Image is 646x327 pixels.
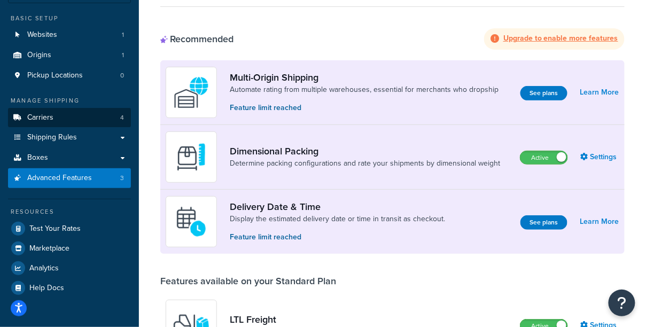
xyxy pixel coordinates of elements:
span: Advanced Features [27,174,92,183]
a: Analytics [8,259,131,278]
a: Origins1 [8,45,131,65]
div: Basic Setup [8,14,131,23]
li: Origins [8,45,131,65]
span: Pickup Locations [27,71,83,80]
button: See plans [520,215,567,230]
a: Delivery Date & Time [230,201,445,213]
span: Analytics [29,264,59,273]
span: Test Your Rates [29,224,81,233]
p: Feature limit reached [230,102,499,114]
span: 0 [120,71,124,80]
span: Shipping Rules [27,133,77,142]
a: LTL Freight [230,314,450,325]
li: Carriers [8,108,131,128]
a: Multi-Origin Shipping [230,72,499,83]
a: Pickup Locations0 [8,66,131,85]
a: Help Docs [8,278,131,298]
a: Boxes [8,148,131,168]
span: Origins [27,51,51,60]
a: Shipping Rules [8,128,131,147]
span: Help Docs [29,284,64,293]
span: Websites [27,30,57,40]
img: DTVBYsAAAAAASUVORK5CYII= [173,138,210,176]
span: 1 [122,30,124,40]
button: Open Resource Center [609,290,635,316]
span: Boxes [27,153,48,162]
a: Settings [581,150,619,165]
span: 1 [122,51,124,60]
a: Dimensional Packing [230,145,500,157]
img: WatD5o0RtDAAAAAElFTkSuQmCC [173,74,210,111]
a: Carriers4 [8,108,131,128]
label: Active [520,151,567,164]
div: Resources [8,207,131,216]
div: Features available on your Standard Plan [160,275,336,287]
li: Advanced Features [8,168,131,188]
a: Automate rating from multiple warehouses, essential for merchants who dropship [230,84,499,95]
button: See plans [520,86,567,100]
div: Recommended [160,33,234,45]
span: 3 [120,174,124,183]
img: gfkeb5ejjkALwAAAABJRU5ErkJggg== [173,203,210,240]
a: Learn More [580,85,619,100]
li: Websites [8,25,131,45]
a: Advanced Features3 [8,168,131,188]
a: Determine packing configurations and rate your shipments by dimensional weight [230,158,500,169]
li: Pickup Locations [8,66,131,85]
span: Carriers [27,113,53,122]
a: Learn More [580,214,619,229]
a: Display the estimated delivery date or time in transit as checkout. [230,214,445,224]
a: Websites1 [8,25,131,45]
p: Feature limit reached [230,231,445,243]
span: 4 [120,113,124,122]
div: Manage Shipping [8,96,131,105]
a: Test Your Rates [8,219,131,238]
span: Marketplace [29,244,69,253]
strong: Upgrade to enable more features [503,33,618,44]
a: Marketplace [8,239,131,258]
